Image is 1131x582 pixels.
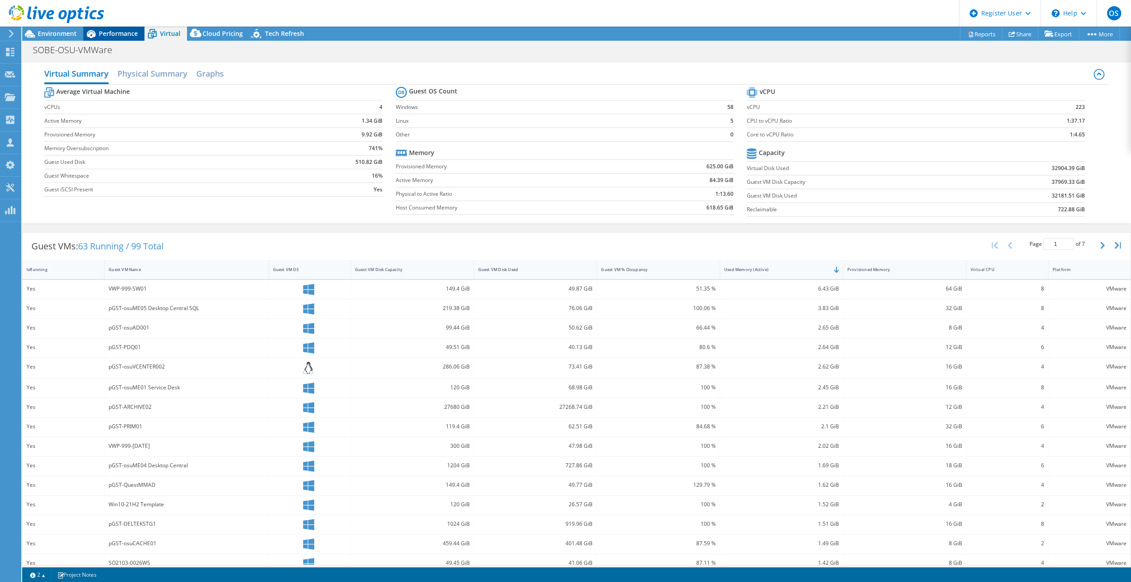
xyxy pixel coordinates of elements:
div: 4 [971,441,1044,451]
div: 401.48 GiB [478,539,593,548]
div: Yes [27,539,100,548]
div: Yes [27,342,100,352]
div: 1.69 GiB [724,461,839,470]
div: pGST-osuCACHE01 [109,539,264,548]
div: Yes [27,558,100,568]
a: Reports [960,27,1002,41]
b: 16% [372,171,382,180]
div: 47.98 GiB [478,441,593,451]
div: Yes [27,303,100,313]
h2: Physical Summary [117,65,187,82]
label: Memory Oversubscription [44,144,301,153]
div: Platform [1053,267,1116,272]
div: 16 GiB [847,362,962,372]
label: Linux [396,116,703,125]
div: VMware [1053,480,1127,490]
div: 41.06 GiB [478,558,593,568]
div: 32 GiB [847,422,962,431]
div: 100 % [601,402,716,412]
label: Provisioned Memory [396,162,636,171]
div: 87.11 % [601,558,716,568]
div: Yes [27,422,100,431]
label: vCPU [747,103,996,112]
div: 8 [971,303,1044,313]
h2: Virtual Summary [44,65,109,84]
div: 4 [971,402,1044,412]
div: 68.98 GiB [478,383,593,392]
b: 625.00 GiB [706,162,733,171]
span: OS [1107,6,1121,20]
div: Guest VM OS [273,267,336,272]
div: Yes [27,461,100,470]
div: VWP-999-[DATE] [109,441,264,451]
b: 510.82 GiB [355,158,382,167]
div: VMware [1053,519,1127,529]
div: Yes [27,284,100,294]
div: 49.51 GiB [355,342,470,352]
div: Yes [27,480,100,490]
div: VMware [1053,402,1127,412]
svg: \n [1052,9,1060,17]
div: Yes [27,519,100,529]
div: VMware [1053,383,1127,392]
div: 4 [971,323,1044,333]
span: Virtual [160,29,180,38]
div: 219.38 GiB [355,303,470,313]
label: vCPUs [44,103,301,112]
a: 2 [24,569,51,580]
div: 6 [971,461,1044,470]
span: Environment [38,29,77,38]
div: 100 % [601,441,716,451]
div: pGST-ARCHIVE02 [109,402,264,412]
div: Guest VM Disk Used [478,267,582,272]
div: 66.44 % [601,323,716,333]
div: VMware [1053,441,1127,451]
b: Memory [409,148,434,157]
div: Yes [27,323,100,333]
label: Reclaimable [747,205,968,214]
div: 100 % [601,383,716,392]
b: Average Virtual Machine [56,87,130,96]
div: 8 [971,284,1044,294]
div: 49.77 GiB [478,480,593,490]
div: 300 GiB [355,441,470,451]
div: 2.64 GiB [724,342,839,352]
div: VWP-999-SW01 [109,284,264,294]
div: 12 GiB [847,402,962,412]
div: pGST-QuestMMAD [109,480,264,490]
div: 49.87 GiB [478,284,593,294]
b: 1:13.60 [715,190,733,198]
div: 2 [971,539,1044,548]
div: VMware [1053,461,1127,470]
b: 5 [730,116,733,125]
div: 8 GiB [847,323,962,333]
div: 4 GiB [847,500,962,509]
div: Yes [27,441,100,451]
div: VMware [1053,342,1127,352]
div: 6 [971,422,1044,431]
div: 2.1 GiB [724,422,839,431]
label: Provisioned Memory [44,130,301,139]
div: pGST-osuME04 Desktop Central [109,461,264,470]
a: Share [1002,27,1038,41]
b: 9.92 GiB [362,130,382,139]
b: 1:4.65 [1070,130,1085,139]
label: Guest VM Disk Used [747,191,968,200]
div: 99.44 GiB [355,323,470,333]
label: Core to vCPU Ratio [747,130,996,139]
div: 4 [971,362,1044,372]
div: Yes [27,402,100,412]
div: 40.13 GiB [478,342,593,352]
div: 87.38 % [601,362,716,372]
div: 1.52 GiB [724,500,839,509]
span: Page of [1030,238,1085,250]
div: pGST-PRIM01 [109,422,264,431]
div: 50.62 GiB [478,323,593,333]
div: 100 % [601,461,716,470]
div: 8 [971,383,1044,392]
div: 2.65 GiB [724,323,839,333]
b: 223 [1076,103,1085,112]
div: Guest VM Name [109,267,253,272]
div: 12 GiB [847,342,962,352]
b: Guest OS Count [409,87,457,96]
